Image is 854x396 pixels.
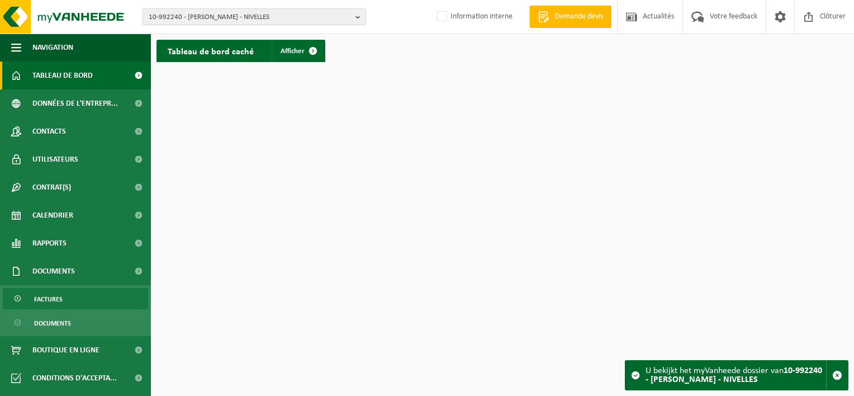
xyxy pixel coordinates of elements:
strong: 10-992240 - [PERSON_NAME] - NIVELLES [646,366,822,384]
span: Documents [34,313,71,334]
a: Factures [3,288,148,309]
span: Utilisateurs [32,145,78,173]
span: Calendrier [32,201,73,229]
span: Demande devis [552,11,606,22]
h2: Tableau de bord caché [156,40,265,62]
span: Rapports [32,229,67,257]
span: Factures [34,289,63,310]
div: U bekijkt het myVanheede dossier van [646,361,826,390]
a: Afficher [272,40,324,62]
span: Navigation [32,34,73,62]
span: 10-992240 - [PERSON_NAME] - NIVELLES [149,9,351,26]
span: Contacts [32,117,66,145]
button: 10-992240 - [PERSON_NAME] - NIVELLES [143,8,366,25]
span: Boutique en ligne [32,336,99,364]
span: Documents [32,257,75,285]
a: Documents [3,312,148,333]
span: Données de l'entrepr... [32,89,118,117]
span: Contrat(s) [32,173,71,201]
span: Tableau de bord [32,62,93,89]
span: Conditions d'accepta... [32,364,117,392]
span: Afficher [281,48,305,55]
a: Demande devis [529,6,611,28]
label: Information interne [435,8,513,25]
